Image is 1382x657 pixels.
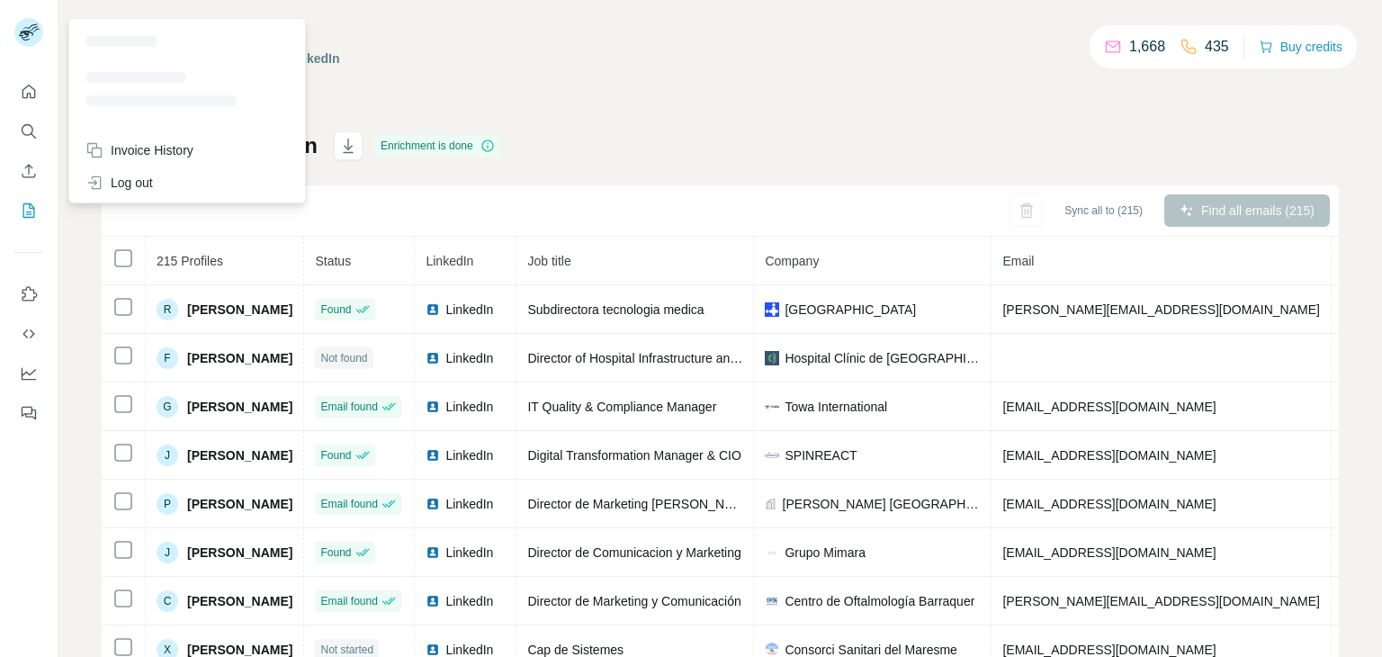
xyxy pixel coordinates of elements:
span: Email found [320,496,377,512]
span: Director de Marketing y Comunicación [527,594,740,608]
img: company-logo [765,643,779,657]
span: Cap de Sistemes [527,643,624,657]
p: 1,668 [1129,36,1165,58]
span: [PERSON_NAME] [187,446,292,464]
span: Company [765,254,819,268]
span: [PERSON_NAME] [187,398,292,416]
button: Use Surfe API [14,318,43,350]
span: [PERSON_NAME] [187,592,292,610]
span: Found [320,447,351,463]
div: Invoice History [85,141,193,159]
span: [EMAIL_ADDRESS][DOMAIN_NAME] [1002,497,1216,511]
img: company-logo [765,594,779,608]
button: Dashboard [14,357,43,390]
div: J [157,542,178,563]
span: Email found [320,399,377,415]
span: Grupo Mimara [785,544,865,562]
img: company-logo [765,400,779,414]
img: LinkedIn logo [426,351,440,365]
img: LinkedIn logo [426,594,440,608]
span: [PERSON_NAME][EMAIL_ADDRESS][DOMAIN_NAME] [1002,302,1319,317]
button: Buy credits [1259,34,1342,59]
button: Enrich CSV [14,155,43,187]
span: Director of Hospital Infrastructure and Biomedical Engineering [527,351,873,365]
span: LinkedIn [445,592,493,610]
span: Email [1002,254,1034,268]
div: Log out [85,174,153,192]
div: G [157,396,178,418]
span: [PERSON_NAME] [187,301,292,319]
span: [EMAIL_ADDRESS][DOMAIN_NAME] [1002,643,1216,657]
span: [EMAIL_ADDRESS][DOMAIN_NAME] [1002,448,1216,463]
button: My lists [14,194,43,227]
div: R [157,299,178,320]
img: LinkedIn logo [426,400,440,414]
span: Found [320,544,351,561]
img: LinkedIn logo [426,302,440,317]
span: LinkedIn [445,544,493,562]
span: Centro de Oftalmología Barraquer [785,592,974,610]
span: [GEOGRAPHIC_DATA] [785,301,916,319]
span: [EMAIL_ADDRESS][DOMAIN_NAME] [1002,400,1216,414]
span: Hospital Clínic de [GEOGRAPHIC_DATA] [785,349,980,367]
span: Job title [527,254,570,268]
div: C [157,590,178,612]
div: F [157,347,178,369]
span: IT Quality & Compliance Manager [527,400,716,414]
span: Sync all to (215) [1064,202,1143,219]
button: Use Surfe on LinkedIn [14,278,43,310]
span: [PERSON_NAME] [187,495,292,513]
span: LinkedIn [445,446,493,464]
span: Not found [320,350,367,366]
span: Digital Transformation Manager & CIO [527,448,740,463]
span: LinkedIn [445,349,493,367]
span: Towa International [785,398,887,416]
span: Status [315,254,351,268]
button: Sync all to (215) [1052,197,1155,224]
span: [PERSON_NAME] [GEOGRAPHIC_DATA]. [783,495,981,513]
span: LinkedIn [445,398,493,416]
span: [PERSON_NAME] [187,349,292,367]
div: Enrichment is done [375,135,500,157]
img: LinkedIn logo [426,545,440,560]
span: Email found [320,593,377,609]
span: Found [320,301,351,318]
span: LinkedIn [445,301,493,319]
img: LinkedIn logo [426,448,440,463]
span: [PERSON_NAME] [187,544,292,562]
img: LinkedIn logo [426,497,440,511]
button: Feedback [14,397,43,429]
div: P [157,493,178,515]
img: company-logo [765,448,779,463]
img: company-logo [765,351,779,365]
img: company-logo [765,302,779,317]
p: 435 [1205,36,1229,58]
span: LinkedIn [445,495,493,513]
img: LinkedIn logo [426,643,440,657]
button: Quick start [14,76,43,108]
span: 215 Profiles [157,254,223,268]
button: Search [14,115,43,148]
span: LinkedIn [426,254,473,268]
span: Subdirectora tecnologia medica [527,302,704,317]
span: [EMAIL_ADDRESS][DOMAIN_NAME] [1002,545,1216,560]
span: SPINREACT [785,446,857,464]
span: [PERSON_NAME][EMAIL_ADDRESS][DOMAIN_NAME] [1002,594,1319,608]
span: Director de Comunicacion y Marketing [527,545,740,560]
span: Director de Marketing [PERSON_NAME] y Custom Made en [PERSON_NAME] España S.A. [527,497,1045,511]
img: company-logo [765,545,779,560]
div: J [157,445,178,466]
